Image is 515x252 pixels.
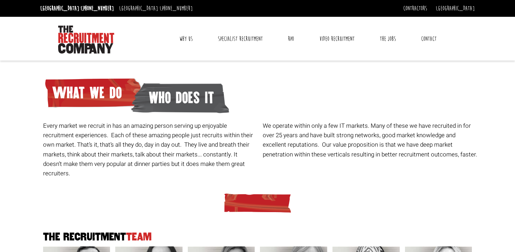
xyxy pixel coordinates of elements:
a: Contractors [403,5,427,12]
li: [GEOGRAPHIC_DATA]: [117,3,194,14]
li: [GEOGRAPHIC_DATA]: [39,3,116,14]
a: Specialist Recruitment [213,30,268,48]
a: [PHONE_NUMBER] [160,5,193,12]
p: We operate within only a few IT markets. Many of these we have recruited in for over 25 years and... [263,121,478,159]
img: The Recruitment Company [58,26,114,54]
h2: The Recruitment [40,232,475,243]
span: Team [126,231,152,243]
a: Video Recruitment [314,30,360,48]
a: The Jobs [375,30,401,48]
a: [PHONE_NUMBER] [81,5,114,12]
a: Why Us [174,30,198,48]
p: Every market we recruit in has an amazing person serving up enjoyable recruitment experiences. Ea... [43,121,258,178]
a: RPO [283,30,299,48]
a: [GEOGRAPHIC_DATA] [436,5,475,12]
span: . [476,150,477,159]
a: Contact [416,30,442,48]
